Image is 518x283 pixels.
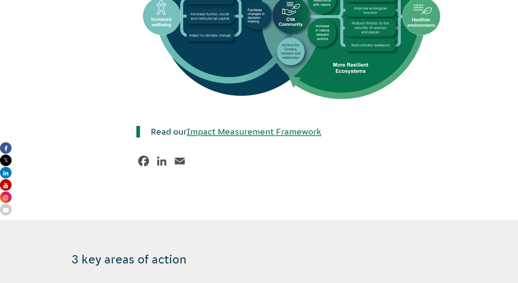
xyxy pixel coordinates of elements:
[173,154,187,168] a: Email
[71,253,349,267] h3: 3 key areas of action
[154,154,169,168] a: LinkedIn
[136,154,151,168] a: Facebook
[140,126,400,138] p: Read our
[187,127,322,136] a: Impact Measurement Framework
